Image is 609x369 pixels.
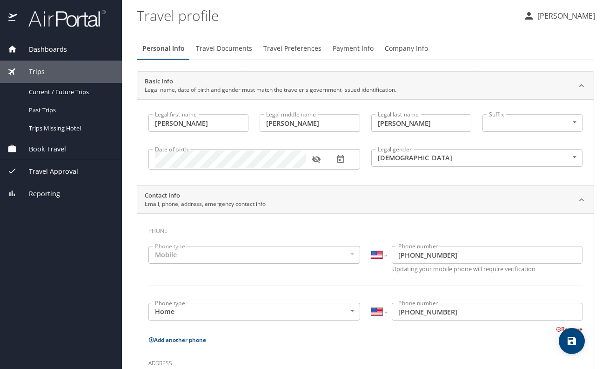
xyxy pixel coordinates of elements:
span: Payment Info [333,43,374,55]
h3: Phone [148,221,582,237]
button: save [559,328,585,354]
span: Book Travel [17,144,66,154]
span: Reporting [17,189,60,199]
p: Updating your mobile phone will require verification [392,266,583,272]
div: ​ [482,114,582,132]
span: Travel Documents [196,43,252,55]
h3: Address [148,353,582,369]
span: Current / Future Trips [29,88,111,96]
div: Mobile [148,246,360,264]
img: airportal-logo.png [18,9,106,27]
div: Basic InfoLegal name, date of birth and gender must match the traveler's government-issued identi... [137,99,594,185]
div: Profile [137,37,594,60]
img: icon-airportal.png [8,9,18,27]
span: Travel Approval [17,166,78,177]
span: Dashboards [17,44,67,55]
span: Company Info [385,43,428,55]
span: Travel Preferences [263,43,321,55]
span: Trips [17,67,45,77]
p: [PERSON_NAME] [535,10,595,21]
h2: Contact Info [145,191,266,200]
p: Legal name, date of birth and gender must match the traveler's government-issued identification. [145,86,396,94]
button: [PERSON_NAME] [520,7,599,24]
div: Contact InfoEmail, phone, address, emergency contact info [137,186,594,214]
h1: Travel profile [137,1,516,30]
div: [DEMOGRAPHIC_DATA] [371,149,583,167]
span: Trips Missing Hotel [29,124,111,133]
span: Personal Info [142,43,185,55]
div: Home [148,303,360,321]
button: Remove [556,325,582,333]
h2: Basic Info [145,77,396,86]
p: Email, phone, address, emergency contact info [145,200,266,208]
span: Past Trips [29,106,111,115]
button: Add another phone [148,336,206,344]
div: Basic InfoLegal name, date of birth and gender must match the traveler's government-issued identi... [137,72,594,100]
